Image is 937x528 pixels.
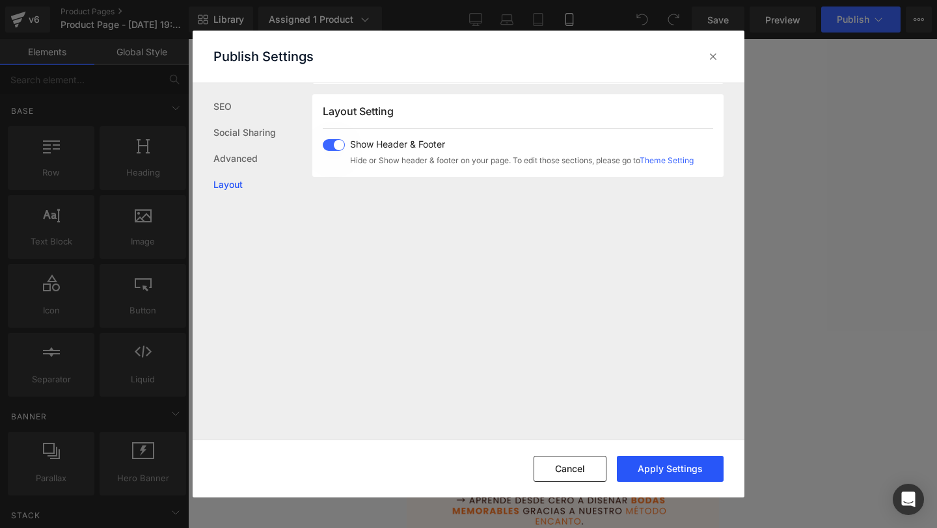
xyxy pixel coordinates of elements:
a: Layout [213,172,312,198]
button: Cancel [534,456,606,482]
a: Theme Setting [640,155,694,165]
div: Open Intercom Messenger [893,484,924,515]
span: Layout Setting [323,105,394,118]
a: SEO [213,94,312,120]
a: Advanced [213,146,312,172]
a: Social Sharing [213,120,312,146]
span: Hide or Show header & footer on your page. To edit those sections, please go to [350,155,694,166]
span: Show Header & Footer [350,139,694,150]
button: Apply Settings [617,456,724,482]
p: Publish Settings [213,49,314,64]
